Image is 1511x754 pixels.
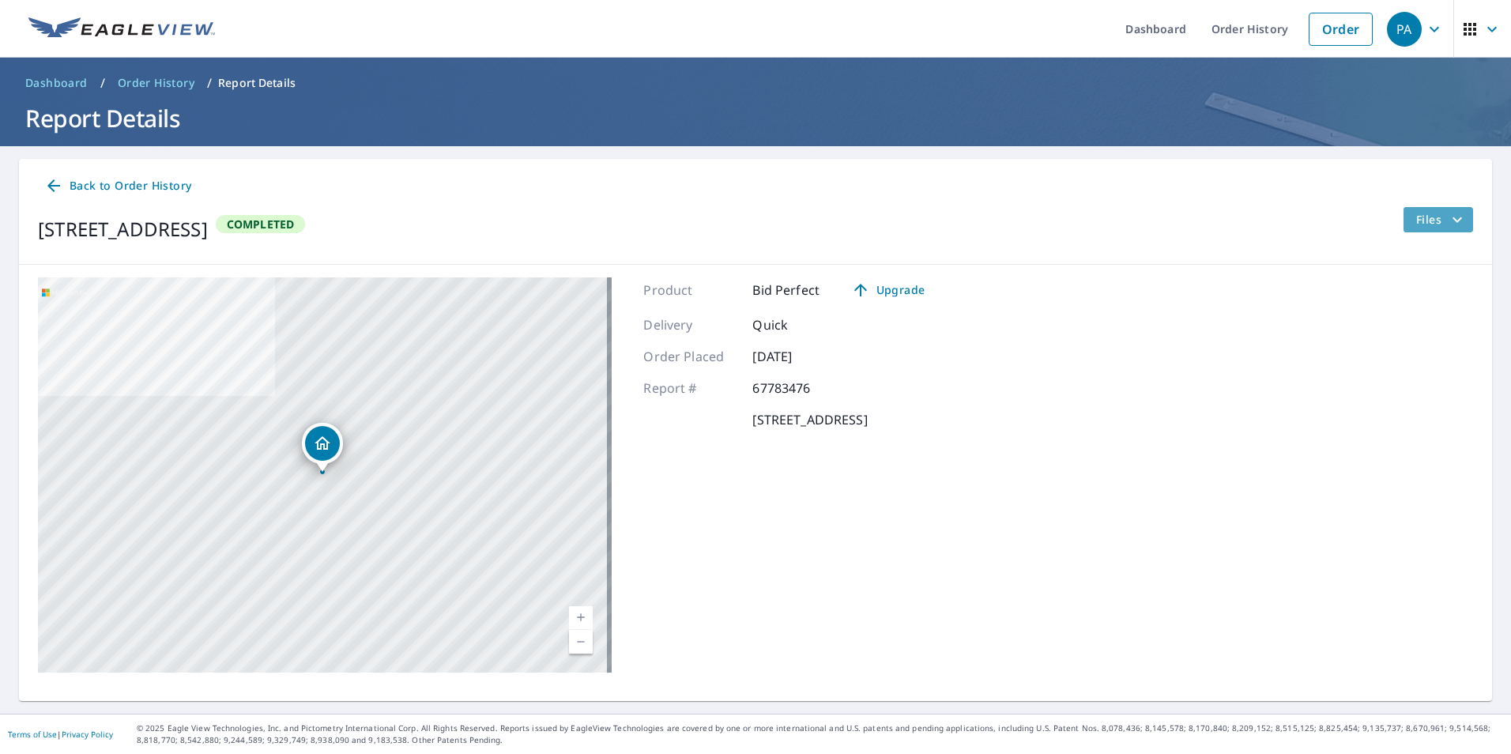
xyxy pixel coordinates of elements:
[118,75,194,91] span: Order History
[752,347,847,366] p: [DATE]
[569,606,593,630] a: Current Level 17, Zoom In
[19,70,94,96] a: Dashboard
[44,176,191,196] span: Back to Order History
[28,17,215,41] img: EV Logo
[8,729,57,740] a: Terms of Use
[752,281,820,300] p: Bid Perfect
[569,630,593,654] a: Current Level 17, Zoom Out
[643,347,738,366] p: Order Placed
[848,281,928,300] span: Upgrade
[643,379,738,398] p: Report #
[1416,210,1467,229] span: Files
[111,70,201,96] a: Order History
[1387,12,1422,47] div: PA
[752,379,847,398] p: 67783476
[217,217,304,232] span: Completed
[1309,13,1373,46] a: Order
[62,729,113,740] a: Privacy Policy
[218,75,296,91] p: Report Details
[137,722,1503,746] p: © 2025 Eagle View Technologies, Inc. and Pictometry International Corp. All Rights Reserved. Repo...
[838,277,937,303] a: Upgrade
[1403,207,1473,232] button: filesDropdownBtn-67783476
[643,281,738,300] p: Product
[8,729,113,739] p: |
[302,423,343,472] div: Dropped pin, building 1, Residential property, 4139 MACKENZIE AVE DRAYTON VALLEY, AB T7A1A8
[19,102,1492,134] h1: Report Details
[752,410,867,429] p: [STREET_ADDRESS]
[19,70,1492,96] nav: breadcrumb
[38,172,198,201] a: Back to Order History
[207,74,212,92] li: /
[100,74,105,92] li: /
[25,75,88,91] span: Dashboard
[643,315,738,334] p: Delivery
[752,315,847,334] p: Quick
[38,215,208,243] div: [STREET_ADDRESS]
